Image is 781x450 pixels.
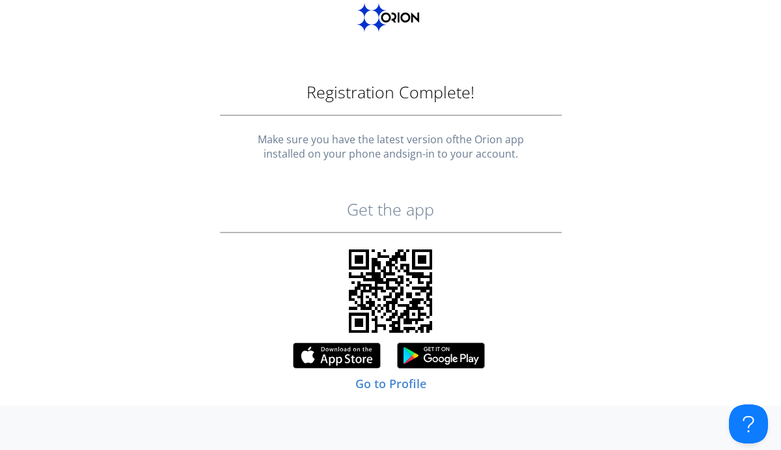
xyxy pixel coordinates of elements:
img: appstore.svg [293,343,384,374]
img: qrcode.svg [349,249,432,333]
h2: Get the app [13,201,768,219]
img: googleplay.svg [397,343,488,374]
h1: Registration Complete! [13,83,768,102]
div: Make sure you have the latest version of the Orion app installed on your phone and sign-in to you... [13,132,768,162]
iframe: Toggle Customer Support [729,404,768,443]
a: Go to Profile [355,376,426,391]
